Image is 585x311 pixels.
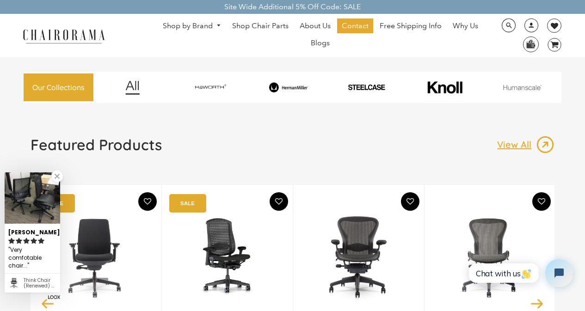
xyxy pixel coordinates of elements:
[342,21,369,31] span: Contact
[138,192,157,211] button: Add To Wishlist
[23,238,30,244] svg: rating icon full
[329,84,404,91] img: PHOTO-2024-07-09-00-53-10-removebg-preview.png
[8,245,56,271] div: Very comfotable chair...
[380,21,442,31] span: Free Shipping Info
[407,80,482,94] img: image_10_1.png
[180,200,194,206] text: SALE
[497,135,554,154] a: View All
[523,37,538,51] img: WhatsApp_Image_2024-07-12_at_16.23.01.webp
[16,238,22,244] svg: rating icon full
[173,80,248,94] img: image_7_14f0750b-d084-457f-979a-a1ab9f6582c4.png
[485,85,560,90] img: image_11.png
[107,80,158,95] img: image_12.png
[8,238,15,244] svg: rating icon full
[149,18,492,53] nav: DesktopNavigation
[24,73,93,102] a: Our Collections
[401,192,419,211] button: Add To Wishlist
[375,18,446,33] a: Free Shipping Info
[31,135,162,154] h1: Featured Products
[38,238,44,244] svg: rating icon full
[295,18,335,33] a: About Us
[31,135,162,161] a: Featured Products
[497,139,536,151] p: View All
[251,82,326,92] img: image_8_173eb7e0-7579-41b4-bc8e-4ba0b8ba93e8.png
[536,135,554,154] img: image_13.png
[228,18,293,33] a: Shop Chair Parts
[532,192,551,211] button: Add To Wishlist
[8,225,56,237] div: [PERSON_NAME]
[31,238,37,244] svg: rating icon full
[311,38,330,48] span: Blogs
[337,18,373,33] a: Contact
[232,21,289,31] span: Shop Chair Parts
[448,18,483,33] a: Why Us
[306,36,334,50] a: Blogs
[270,192,288,211] button: Add To Wishlist
[18,28,110,44] img: chairorama
[158,19,226,33] a: Shop by Brand
[24,278,56,289] div: Think Chair (Renewed) | Grey
[300,21,331,31] span: About Us
[453,21,478,31] span: Why Us
[5,172,60,224] img: Siobhan C. review of Think Chair (Renewed) | Grey
[462,251,581,295] iframe: Tidio Chat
